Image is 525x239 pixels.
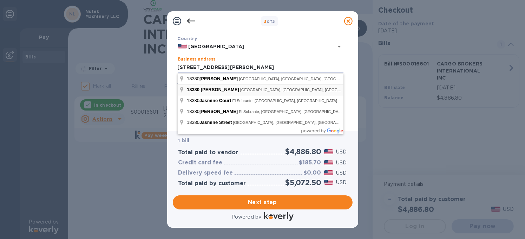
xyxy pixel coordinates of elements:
span: [PERSON_NAME] [201,87,239,92]
b: 1 bill [178,138,190,143]
span: 18380 [187,76,239,81]
span: 18380 [187,87,199,92]
h3: $185.70 [299,159,321,166]
img: USD [324,170,334,175]
span: [GEOGRAPHIC_DATA], [GEOGRAPHIC_DATA], [GEOGRAPHIC_DATA] [239,77,364,81]
button: Next step [173,195,353,209]
p: USD [336,148,347,156]
img: US [178,44,187,49]
h3: Total paid by customer [178,180,246,187]
button: Open [334,42,344,51]
h3: $0.00 [304,170,321,176]
p: USD [336,179,347,186]
span: 3 [264,19,267,24]
h3: Credit card fee [178,159,223,166]
h3: Total paid to vendor [178,149,238,156]
span: 18380 [187,98,232,103]
img: USD [324,180,334,185]
span: El Sobrante, [GEOGRAPHIC_DATA], [GEOGRAPHIC_DATA] [239,109,344,114]
b: of 3 [264,19,275,24]
h2: $4,886.80 [285,147,321,156]
span: 18380 [187,109,239,114]
p: USD [336,159,347,166]
h3: Delivery speed fee [178,170,233,176]
input: Enter address [178,62,343,73]
span: [PERSON_NAME] [199,76,238,81]
span: Next step [178,198,347,207]
label: Business address [178,57,215,62]
b: Country [178,36,197,41]
p: Powered by [231,213,261,221]
input: Select country [187,42,323,51]
span: [GEOGRAPHIC_DATA], [GEOGRAPHIC_DATA], [GEOGRAPHIC_DATA] [240,88,365,92]
span: El Sobrante, [GEOGRAPHIC_DATA], [GEOGRAPHIC_DATA] [232,99,337,103]
img: USD [324,160,334,165]
span: 18380 [187,120,233,125]
img: USD [324,149,334,154]
img: Logo [264,212,294,221]
span: Jasmine Court [199,98,231,103]
h2: $5,072.50 [285,178,321,187]
span: [GEOGRAPHIC_DATA], [GEOGRAPHIC_DATA], [GEOGRAPHIC_DATA] [233,120,358,125]
span: [PERSON_NAME] [199,109,238,114]
span: Jasmine Street [199,120,232,125]
p: USD [336,169,347,177]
